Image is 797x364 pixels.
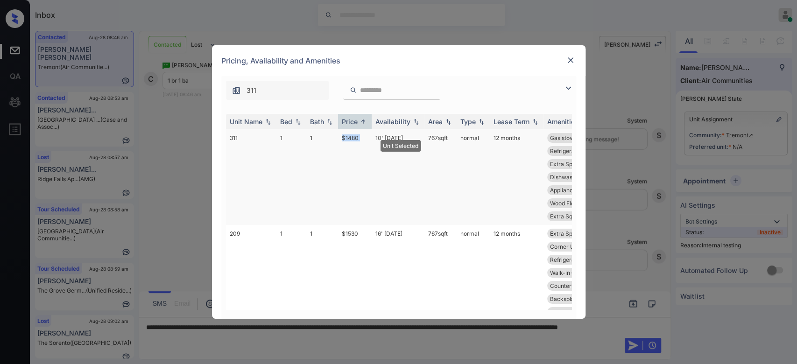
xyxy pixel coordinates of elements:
span: Wood Flooring 1 [550,200,592,207]
img: sorting [411,119,421,125]
div: Bath [310,118,324,126]
img: icon-zuma [350,86,357,94]
td: 767 sqft [424,225,457,321]
span: Countertops Gra... [550,282,598,289]
td: normal [457,225,490,321]
td: 1 [276,129,306,225]
div: Availability [375,118,410,126]
span: Appliances Stai... [550,187,595,194]
img: sorting [293,119,303,125]
td: 209 [226,225,276,321]
span: Backsplash Cera... [550,295,599,302]
td: 1 [306,129,338,225]
div: Price [342,118,358,126]
img: sorting [477,119,486,125]
td: 12 months [490,129,543,225]
span: Garbage disposa... [550,308,599,315]
span: Extra Space For... [550,161,596,168]
img: icon-zuma [232,86,241,95]
span: Walk-in Closets [550,269,591,276]
span: Extra Sq Footag... [550,213,596,220]
img: sorting [263,119,273,125]
div: Pricing, Availability and Amenities [212,45,585,76]
span: Extra Space For... [550,230,596,237]
td: $1530 [338,225,372,321]
td: 12 months [490,225,543,321]
img: sorting [530,119,540,125]
img: sorting [444,119,453,125]
span: Refrigerator Le... [550,256,594,263]
div: Lease Term [494,118,529,126]
td: 10' [DATE] [372,129,424,225]
td: 1 [276,225,306,321]
td: 1 [306,225,338,321]
div: Unit Name [230,118,262,126]
td: $1480 [338,129,372,225]
div: Area [428,118,443,126]
div: Bed [280,118,292,126]
span: Refrigerator Le... [550,147,594,154]
div: Amenities [547,118,578,126]
td: 767 sqft [424,129,457,225]
span: 311 [247,85,256,96]
img: sorting [359,118,368,125]
img: icon-zuma [563,83,574,94]
span: Dishwasher [550,174,581,181]
span: Gas stove [550,134,576,141]
div: Type [460,118,476,126]
img: sorting [325,119,334,125]
img: close [566,56,575,65]
span: Corner Unit [550,243,581,250]
td: 16' [DATE] [372,225,424,321]
td: normal [457,129,490,225]
td: 311 [226,129,276,225]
